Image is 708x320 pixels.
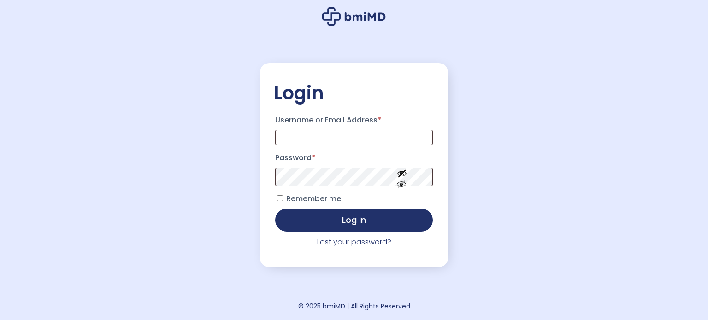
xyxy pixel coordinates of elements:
span: Remember me [286,193,341,204]
h2: Login [274,81,435,105]
button: Log in [275,209,433,232]
a: Lost your password? [317,237,391,247]
label: Username or Email Address [275,113,433,128]
label: Password [275,151,433,165]
div: © 2025 bmiMD | All Rights Reserved [298,300,410,313]
input: Remember me [277,195,283,201]
button: Show password [376,161,428,192]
